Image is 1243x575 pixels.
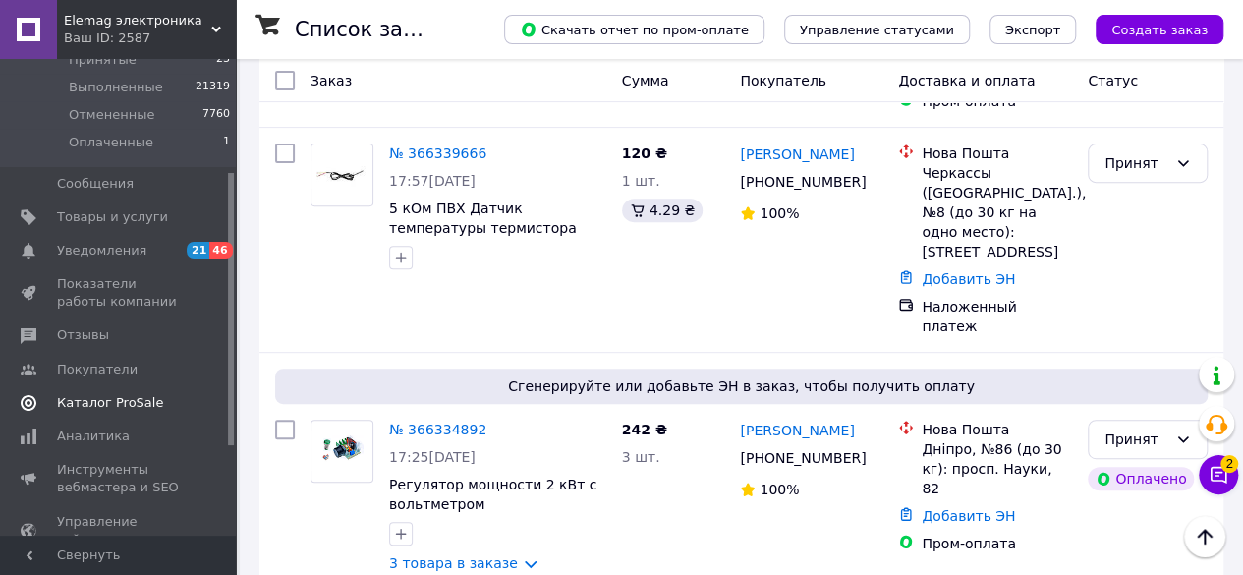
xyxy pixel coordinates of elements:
[922,163,1072,261] div: Черкассы ([GEOGRAPHIC_DATA].), №8 (до 30 кг на одно место): [STREET_ADDRESS]
[520,21,749,38] span: Скачать отчет по пром-оплате
[922,508,1015,524] a: Добавить ЭН
[64,12,211,29] span: Elemag электроника
[69,134,153,151] span: Оплаченные
[311,431,372,472] img: Фото товару
[622,145,667,161] span: 120 ₴
[389,173,476,189] span: 17:57[DATE]
[216,51,230,69] span: 23
[69,51,137,69] span: Принятые
[922,297,1072,336] div: Наложенный платеж
[740,450,866,466] span: [PHONE_NUMBER]
[1088,467,1194,490] div: Оплачено
[57,394,163,412] span: Каталог ProSale
[989,15,1076,44] button: Экспорт
[57,275,182,311] span: Показатели работы компании
[311,144,373,206] a: Фото товару
[57,242,146,259] span: Уведомления
[1088,73,1138,88] span: Статус
[760,205,799,221] span: 100%
[784,15,970,44] button: Управление статусами
[202,106,230,124] span: 7760
[922,439,1072,498] div: Дніпро, №86 (до 30 кг): просп. Науки, 82
[57,175,134,193] span: Сообщения
[898,73,1035,88] span: Доставка и оплата
[187,242,209,259] span: 21
[1104,429,1167,450] div: Принят
[57,361,138,378] span: Покупатели
[389,422,486,437] a: № 366334892
[295,18,464,41] h1: Список заказов
[622,422,667,437] span: 242 ₴
[740,144,854,164] a: [PERSON_NAME]
[622,199,703,222] div: 4.29 ₴
[209,242,232,259] span: 46
[504,15,764,44] button: Скачать отчет по пром-оплате
[740,174,866,190] span: [PHONE_NUMBER]
[922,534,1072,553] div: Пром-оплата
[311,73,352,88] span: Заказ
[196,79,230,96] span: 21319
[622,173,660,189] span: 1 шт.
[622,449,660,465] span: 3 шт.
[622,73,669,88] span: Сумма
[1005,23,1060,37] span: Экспорт
[57,208,168,226] span: Товары и услуги
[760,482,799,497] span: 100%
[69,79,163,96] span: Выполненные
[311,420,373,483] a: Фото товару
[57,326,109,344] span: Отзывы
[1184,516,1225,557] button: Наверх
[1076,21,1223,36] a: Создать заказ
[1111,23,1208,37] span: Создать заказ
[1220,455,1238,473] span: 2
[922,144,1072,163] div: Нова Пошта
[389,477,596,512] a: Регулятор мощности 2 кВт c вольтметром
[57,428,130,445] span: Аналитика
[922,271,1015,287] a: Добавить ЭН
[389,449,476,465] span: 17:25[DATE]
[389,555,518,571] a: 3 товара в заказе
[922,420,1072,439] div: Нова Пошта
[69,106,154,124] span: Отмененные
[740,73,826,88] span: Покупатель
[283,376,1200,396] span: Сгенерируйте или добавьте ЭН в заказ, чтобы получить оплату
[64,29,236,47] div: Ваш ID: 2587
[1199,455,1238,494] button: Чат с покупателем2
[800,23,954,37] span: Управление статусами
[57,461,182,496] span: Инструменты вебмастера и SEO
[740,421,854,440] a: [PERSON_NAME]
[311,161,372,188] img: Фото товару
[1104,152,1167,174] div: Принят
[1096,15,1223,44] button: Создать заказ
[389,145,486,161] a: № 366339666
[57,513,182,548] span: Управление сайтом
[389,201,577,275] a: 5 кОм ПВХ Датчик температуры термистора NTC водонепроницаем 1 метр
[223,134,230,151] span: 1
